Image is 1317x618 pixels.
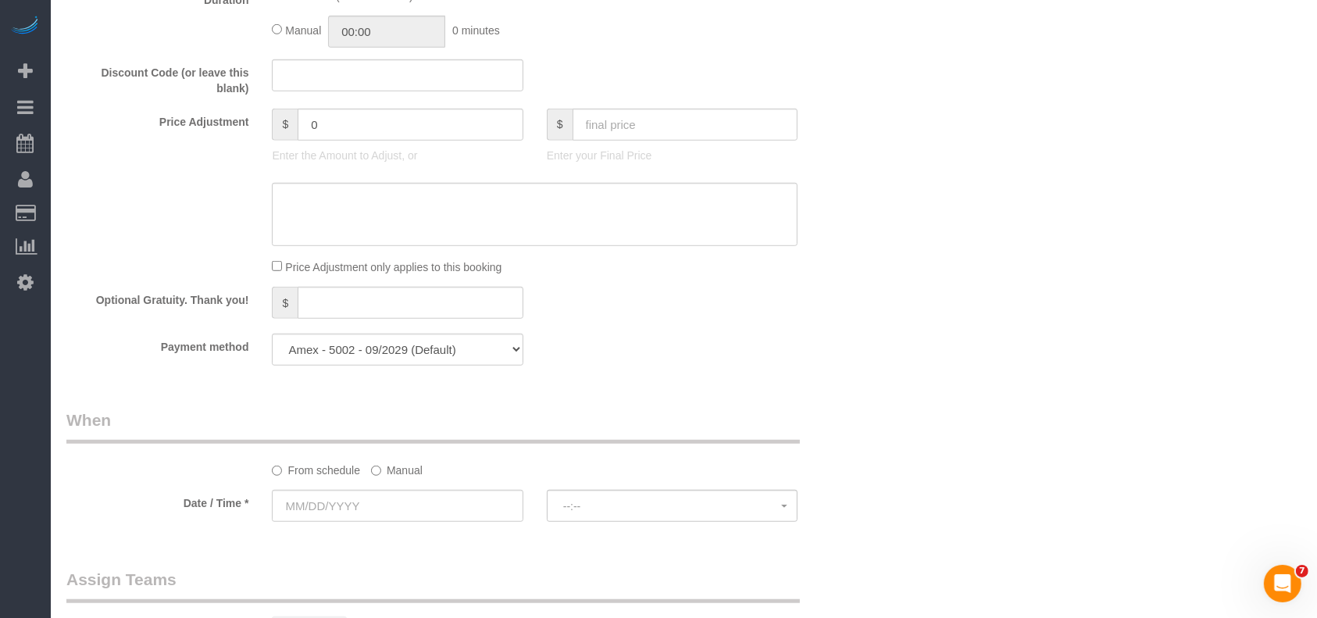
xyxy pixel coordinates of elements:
[547,490,798,522] button: --:--
[285,261,501,273] span: Price Adjustment only applies to this booking
[547,109,573,141] span: $
[9,16,41,38] img: Automaid Logo
[1296,565,1308,577] span: 7
[55,490,260,511] label: Date / Time *
[272,148,523,163] p: Enter the Amount to Adjust, or
[452,24,500,37] span: 0 minutes
[563,500,781,513] span: --:--
[272,287,298,319] span: $
[1264,565,1301,602] iframe: Intercom live chat
[66,568,800,603] legend: Assign Teams
[272,109,298,141] span: $
[66,409,800,444] legend: When
[55,287,260,308] label: Optional Gratuity. Thank you!
[55,59,260,96] label: Discount Code (or leave this blank)
[272,490,523,522] input: MM/DD/YYYY
[55,109,260,130] label: Price Adjustment
[55,334,260,355] label: Payment method
[371,466,381,476] input: Manual
[547,148,798,163] p: Enter your Final Price
[371,457,423,478] label: Manual
[285,24,321,37] span: Manual
[272,457,360,478] label: From schedule
[573,109,798,141] input: final price
[272,466,282,476] input: From schedule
